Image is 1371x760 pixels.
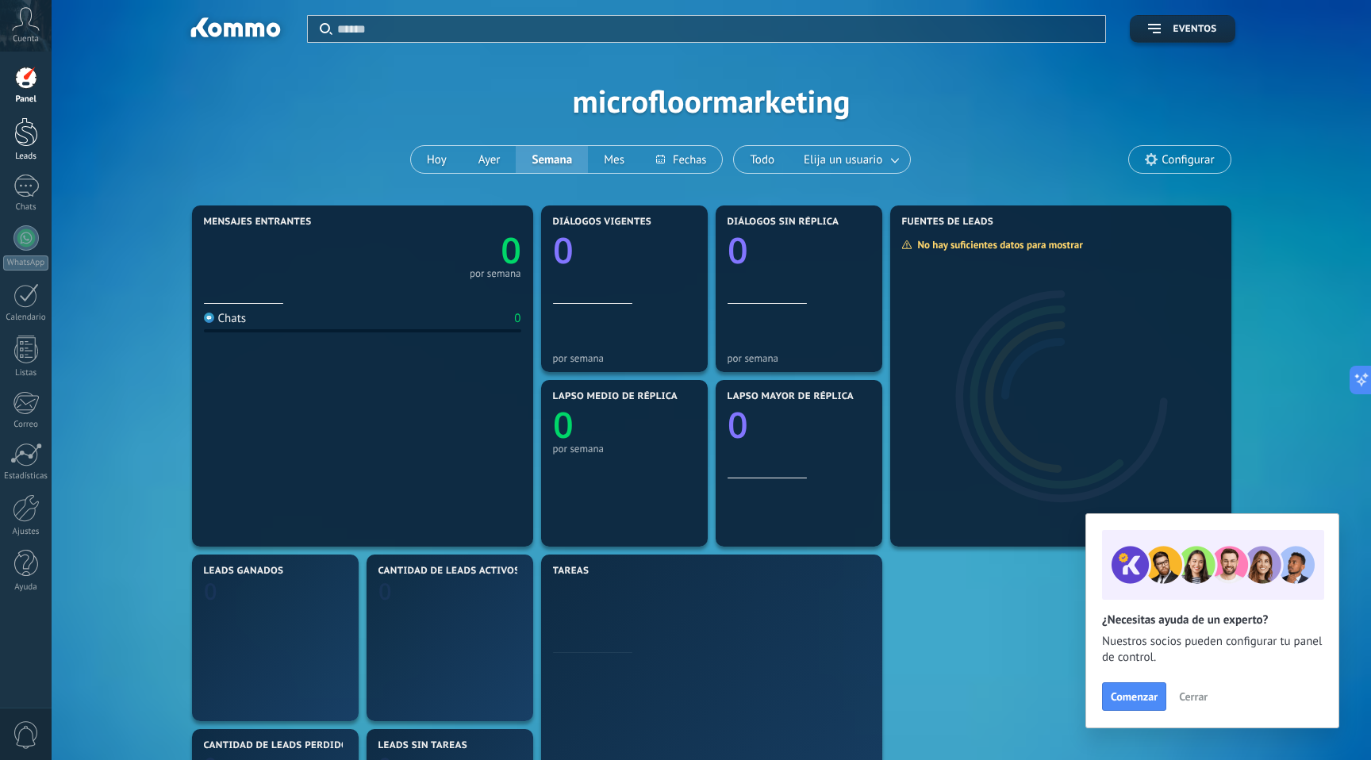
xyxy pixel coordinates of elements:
div: por semana [553,352,696,364]
div: 0 [514,311,520,326]
div: Panel [3,94,49,105]
span: Elija un usuario [801,149,885,171]
text: 0 [501,226,521,274]
div: Correo [3,420,49,430]
text: 0 [204,576,217,607]
span: Diálogos vigentes [553,217,652,228]
button: Fechas [640,146,722,173]
div: WhatsApp [3,255,48,271]
button: Todo [734,146,790,173]
span: Fuentes de leads [902,217,994,228]
div: Leads [3,152,49,162]
text: 0 [728,401,748,449]
div: Calendario [3,313,49,323]
button: Hoy [411,146,463,173]
span: Comenzar [1111,691,1158,702]
button: Cerrar [1172,685,1215,708]
span: Cantidad de leads perdidos [204,740,355,751]
div: Chats [3,202,49,213]
a: 0 [363,226,521,274]
button: Semana [516,146,588,173]
text: 0 [728,226,748,274]
button: Ayer [463,146,517,173]
span: Lapso medio de réplica [553,391,678,402]
span: Diálogos sin réplica [728,217,839,228]
span: Lapso mayor de réplica [728,391,854,402]
div: Chats [204,311,247,326]
button: Mes [588,146,640,173]
div: No hay suficientes datos para mostrar [901,238,1094,251]
span: Cuenta [13,34,39,44]
text: 0 [553,226,574,274]
span: Cerrar [1179,691,1208,702]
div: por semana [553,443,696,455]
img: Chats [204,313,214,323]
button: Elija un usuario [790,146,910,173]
h2: ¿Necesitas ayuda de un experto? [1102,612,1323,628]
button: Eventos [1130,15,1235,43]
span: Eventos [1173,24,1216,35]
span: Leads sin tareas [378,740,467,751]
div: Ajustes [3,527,49,537]
text: 0 [553,401,574,449]
button: Comenzar [1102,682,1166,711]
div: Estadísticas [3,471,49,482]
span: Tareas [553,566,589,577]
text: 0 [378,576,392,607]
span: Leads ganados [204,566,284,577]
span: Configurar [1162,153,1214,167]
div: por semana [470,270,521,278]
div: Listas [3,368,49,378]
span: Cantidad de leads activos [378,566,520,577]
div: por semana [728,352,870,364]
span: Nuestros socios pueden configurar tu panel de control. [1102,634,1323,666]
div: Ayuda [3,582,49,593]
span: Mensajes entrantes [204,217,312,228]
